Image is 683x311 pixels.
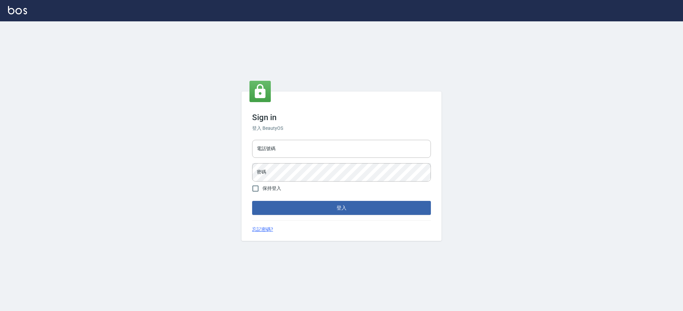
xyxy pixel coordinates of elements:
[252,201,431,215] button: 登入
[252,125,431,132] h6: 登入 BeautyOS
[252,113,431,122] h3: Sign in
[8,6,27,14] img: Logo
[262,185,281,192] span: 保持登入
[252,226,273,233] a: 忘記密碼?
